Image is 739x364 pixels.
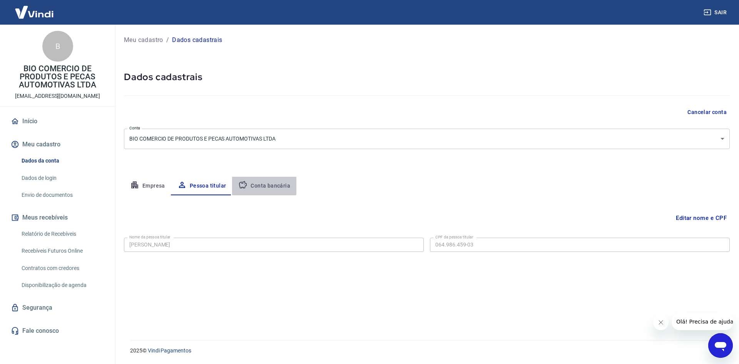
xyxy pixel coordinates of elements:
[15,92,100,100] p: [EMAIL_ADDRESS][DOMAIN_NAME]
[18,187,106,203] a: Envio de documentos
[9,113,106,130] a: Início
[171,177,232,195] button: Pessoa titular
[708,333,733,358] iframe: Botão para abrir a janela de mensagens
[124,35,163,45] a: Meu cadastro
[18,170,106,186] a: Dados de login
[684,105,730,119] button: Cancelar conta
[435,234,473,240] label: CPF da pessoa titular
[148,347,191,354] a: Vindi Pagamentos
[9,209,106,226] button: Meus recebíveis
[18,243,106,259] a: Recebíveis Futuros Online
[130,347,721,355] p: 2025 ©
[653,315,669,330] iframe: Fechar mensagem
[172,35,222,45] p: Dados cadastrais
[9,322,106,339] a: Fale conosco
[18,277,106,293] a: Disponibilização de agenda
[42,31,73,62] div: B
[232,177,296,195] button: Conta bancária
[6,65,109,89] p: BIO COMERCIO DE PRODUTOS E PECAS AUTOMOTIVAS LTDA
[124,177,171,195] button: Empresa
[18,226,106,242] a: Relatório de Recebíveis
[18,153,106,169] a: Dados da conta
[124,129,730,149] div: BIO COMERCIO DE PRODUTOS E PECAS AUTOMOTIVAS LTDA
[5,5,65,12] span: Olá! Precisa de ajuda?
[9,0,59,24] img: Vindi
[672,313,733,330] iframe: Mensagem da empresa
[129,234,171,240] label: Nome da pessoa titular
[702,5,730,20] button: Sair
[18,260,106,276] a: Contratos com credores
[9,136,106,153] button: Meu cadastro
[124,71,730,83] h5: Dados cadastrais
[166,35,169,45] p: /
[9,299,106,316] a: Segurança
[673,211,730,225] button: Editar nome e CPF
[129,125,140,131] label: Conta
